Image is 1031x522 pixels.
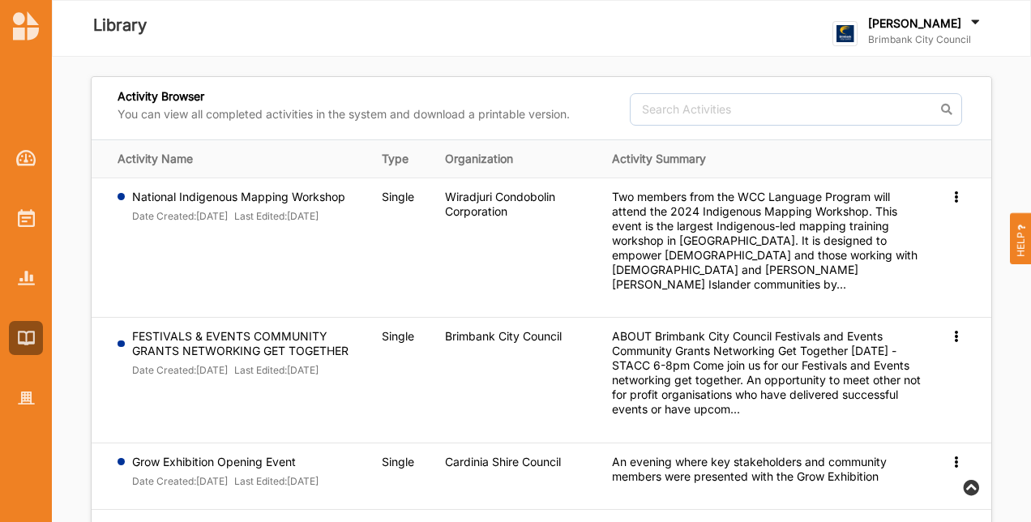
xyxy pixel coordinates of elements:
a: Library [9,321,43,355]
img: Organisation [18,391,35,405]
label: Brimbank City Council [868,33,983,46]
th: Activity Summary [601,139,935,178]
div: An evening where key stakeholders and community members were presented with the Grow Exhibition [612,455,923,484]
img: Dashboard [16,150,36,166]
div: Activity Name [118,152,359,166]
span: Single [382,190,414,203]
font: [DATE] [196,475,228,487]
label: You can view all completed activities in the system and download a printable version. [118,107,570,122]
label: Grow Exhibition Opening Event [132,455,319,469]
label: Last Edited: [234,210,287,223]
input: Search Activities [630,93,962,126]
th: Organization [434,139,601,178]
label: Date Created: [132,210,196,223]
a: Reports [9,261,43,295]
label: National Indigenous Mapping Workshop [132,190,345,204]
label: Cardinia Shire Council [445,455,561,469]
label: FESTIVALS & EVENTS COMMUNITY GRANTS NETWORKING GET TOGETHER [132,329,360,358]
label: Date Created: [132,364,196,377]
span: Single [382,329,414,343]
label: Wiradjuri Condobolin Corporation [445,190,589,219]
label: Last Edited: [234,364,287,377]
label: Brimbank City Council [445,329,562,344]
a: Organisation [9,381,43,415]
label: Date Created: [132,475,196,488]
div: Activity Browser [118,89,570,126]
label: Library [93,12,147,39]
span: Single [382,455,414,469]
font: [DATE] [287,364,319,376]
img: Library [18,331,35,344]
font: [DATE] [287,475,319,487]
div: ABOUT Brimbank City Council Festivals and Events Community Grants Networking Get Together [DATE] ... [612,329,923,417]
img: logo [832,21,858,46]
a: Activities [9,201,43,235]
img: Activities [18,209,35,227]
a: Dashboard [9,141,43,175]
label: Last Edited: [234,475,287,488]
font: [DATE] [196,364,228,376]
div: Two members from the WCC Language Program will attend the 2024 Indigenous Mapping Workshop. This ... [612,190,923,292]
font: [DATE] [287,210,319,222]
img: Reports [18,271,35,285]
label: [PERSON_NAME] [868,16,961,31]
th: Type [370,139,434,178]
img: logo [13,11,39,41]
font: [DATE] [196,210,228,222]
